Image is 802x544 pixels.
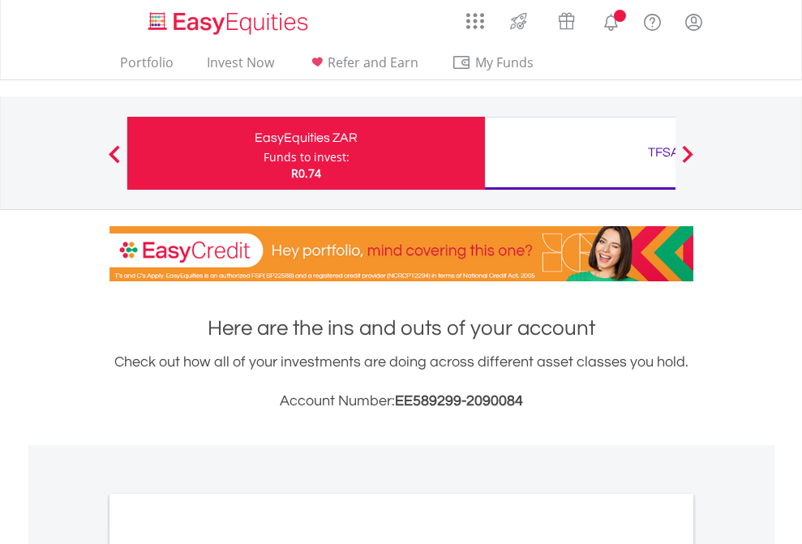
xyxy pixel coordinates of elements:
a: Notifications [590,4,632,36]
img: vouchers-v2.svg [553,8,580,34]
a: My Profile [673,4,714,40]
button: Next [671,153,704,169]
div: Funds to invest: [264,149,350,165]
h3: Account Number: [109,390,693,413]
span: EE589299-2090084 [395,393,523,409]
img: EasyCredit Promotion Banner [109,226,693,281]
div: Check out how all of your investments are doing across different asset classes you hold. [109,351,693,413]
h1: Here are the ins and outs of your account [109,314,693,343]
img: grid-menu-icon.svg [466,12,484,30]
img: EasyEquities_Logo.png [145,10,315,36]
a: FAQ's and Support [632,4,673,36]
button: Previous [98,153,131,169]
a: Refer and Earn [301,54,425,79]
a: AppsGrid [456,4,495,30]
span: My Funds [452,52,558,73]
img: thrive-v2.svg [505,8,532,34]
div: EasyEquities ZAR [137,126,475,149]
a: Home page [142,4,315,36]
span: Refer and Earn [328,54,418,71]
a: Invest Now [200,54,281,79]
a: Vouchers [543,4,590,34]
span: R0.74 [291,165,321,181]
a: Portfolio [114,54,180,79]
